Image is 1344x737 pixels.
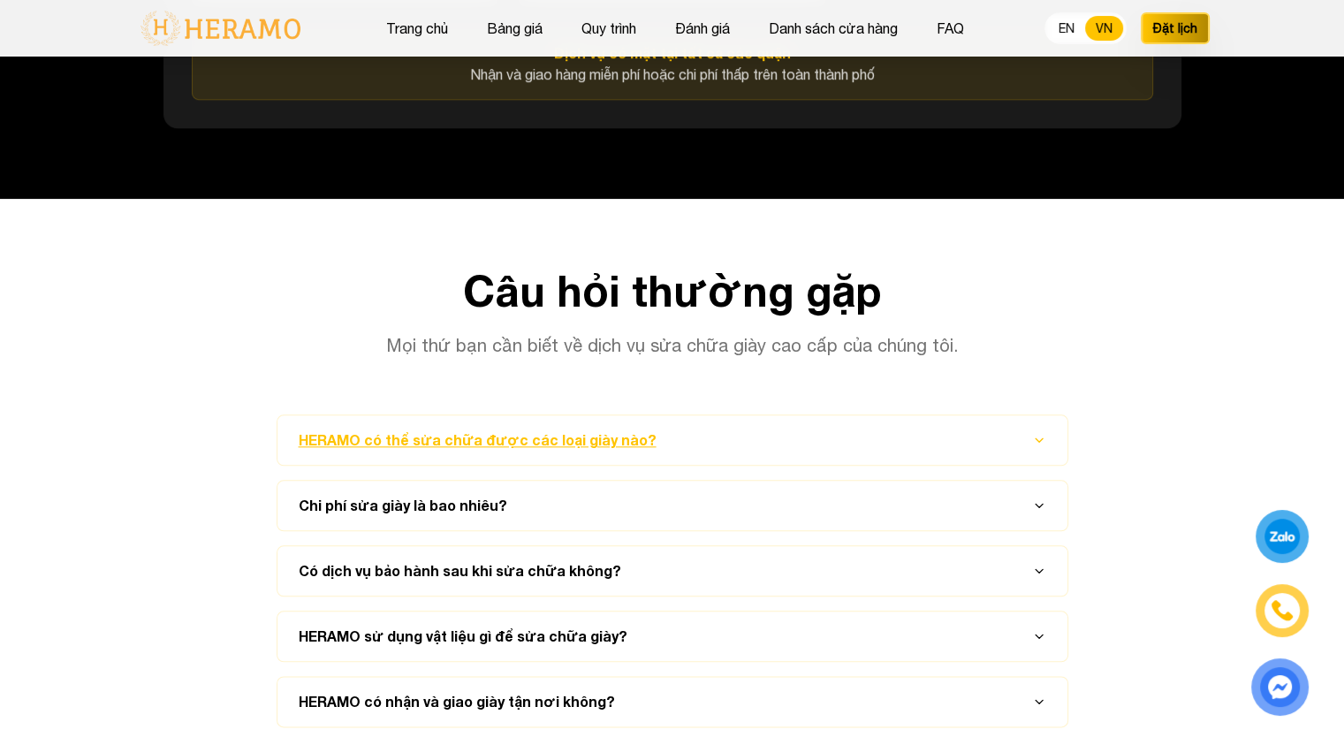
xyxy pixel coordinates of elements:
[1141,12,1210,44] button: Đặt lịch
[1085,16,1123,41] button: VN
[299,415,1046,465] button: HERAMO có thể sửa chữa được các loại giày nào?
[299,481,1046,530] button: Chi phí sửa giày là bao nhiêu?
[299,546,1046,596] button: Có dịch vụ bảo hành sau khi sửa chữa không?
[207,42,1138,85] p: Nhận và giao hàng miễn phí hoặc chi phí thấp trên toàn thành phố
[135,270,1210,312] h2: Câu hỏi thường gặp
[576,17,642,40] button: Quy trình
[1256,584,1309,637] a: phone-icon
[333,333,1012,358] p: Mọi thứ bạn cần biết về dịch vụ sửa chữa giày cao cấp của chúng tôi.
[135,10,306,47] img: logo-with-text.png
[1048,16,1085,41] button: EN
[1272,600,1293,621] img: phone-icon
[482,17,548,40] button: Bảng giá
[299,677,1046,726] button: HERAMO có nhận và giao giày tận nơi không?
[670,17,735,40] button: Đánh giá
[381,17,453,40] button: Trang chủ
[299,612,1046,661] button: HERAMO sử dụng vật liệu gì để sửa chữa giày?
[931,17,969,40] button: FAQ
[763,17,903,40] button: Danh sách cửa hàng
